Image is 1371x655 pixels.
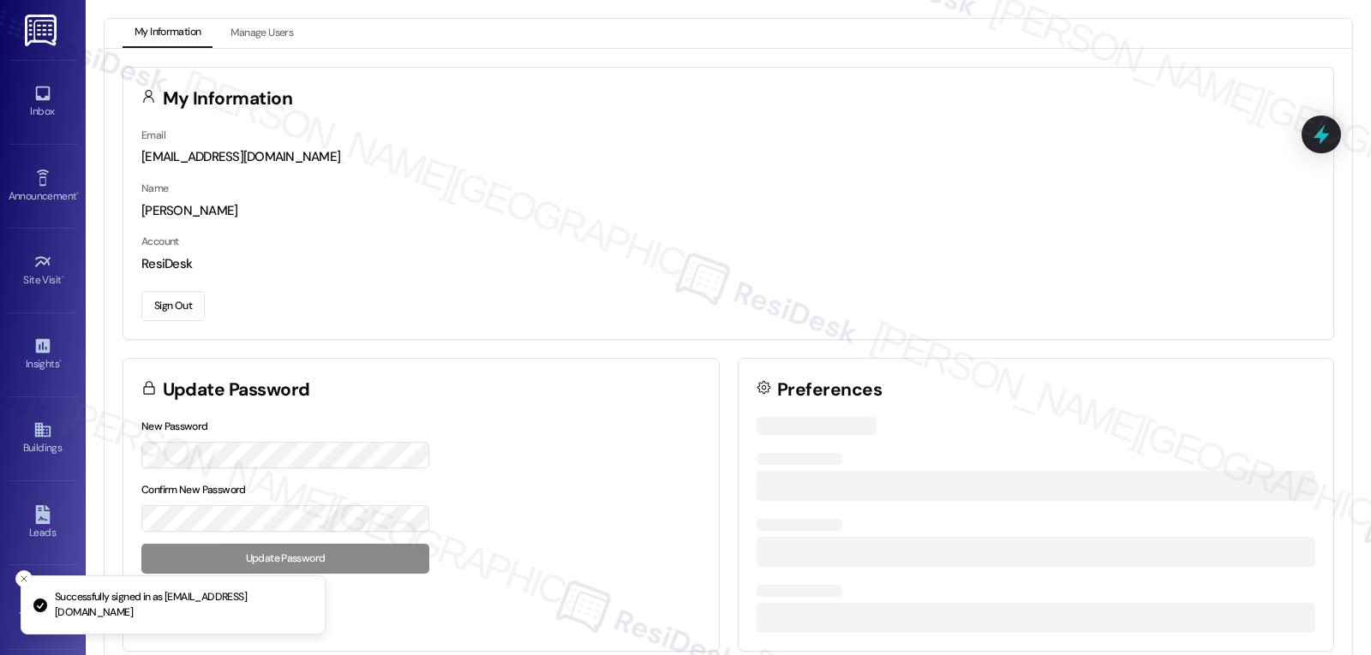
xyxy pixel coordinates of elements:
[62,271,64,283] span: •
[777,381,882,399] h3: Preferences
[141,148,1315,166] div: [EMAIL_ADDRESS][DOMAIN_NAME]
[55,590,311,620] p: Successfully signed in as [EMAIL_ADDRESS][DOMAIN_NAME]
[141,291,205,321] button: Sign Out
[15,570,33,587] button: Close toast
[163,90,293,108] h3: My Information
[9,247,77,294] a: Site Visit •
[123,19,213,48] button: My Information
[9,584,77,630] a: Templates •
[141,202,1315,220] div: [PERSON_NAME]
[9,79,77,125] a: Inbox
[141,235,179,248] label: Account
[219,19,305,48] button: Manage Users
[25,15,60,46] img: ResiDesk Logo
[141,483,246,497] label: Confirm New Password
[9,500,77,546] a: Leads
[141,255,1315,273] div: ResiDesk
[141,420,208,433] label: New Password
[76,188,79,199] span: •
[163,381,310,399] h3: Update Password
[59,355,62,367] span: •
[9,331,77,378] a: Insights •
[141,128,165,142] label: Email
[141,182,169,195] label: Name
[9,415,77,461] a: Buildings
